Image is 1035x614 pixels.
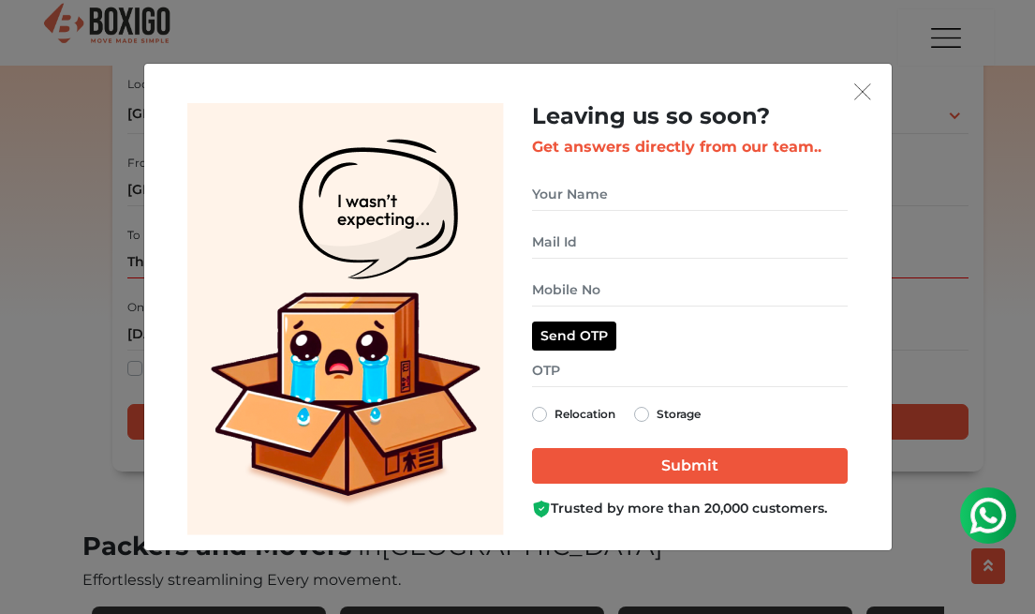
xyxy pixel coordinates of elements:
[532,103,848,130] h2: Leaving us so soon?
[532,499,848,518] div: Trusted by more than 20,000 customers.
[532,274,848,307] input: Mobile No
[532,500,551,518] img: Boxigo Customer Shield
[532,178,848,211] input: Your Name
[554,403,615,426] label: Relocation
[532,226,848,259] input: Mail Id
[19,19,56,56] img: whatsapp-icon.svg
[532,322,616,351] button: Send OTP
[532,138,848,156] h3: Get answers directly from our team..
[854,83,871,100] img: exit
[657,403,701,426] label: Storage
[187,103,504,535] img: Lead Welcome Image
[532,354,848,387] input: OTP
[532,448,848,484] input: Submit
